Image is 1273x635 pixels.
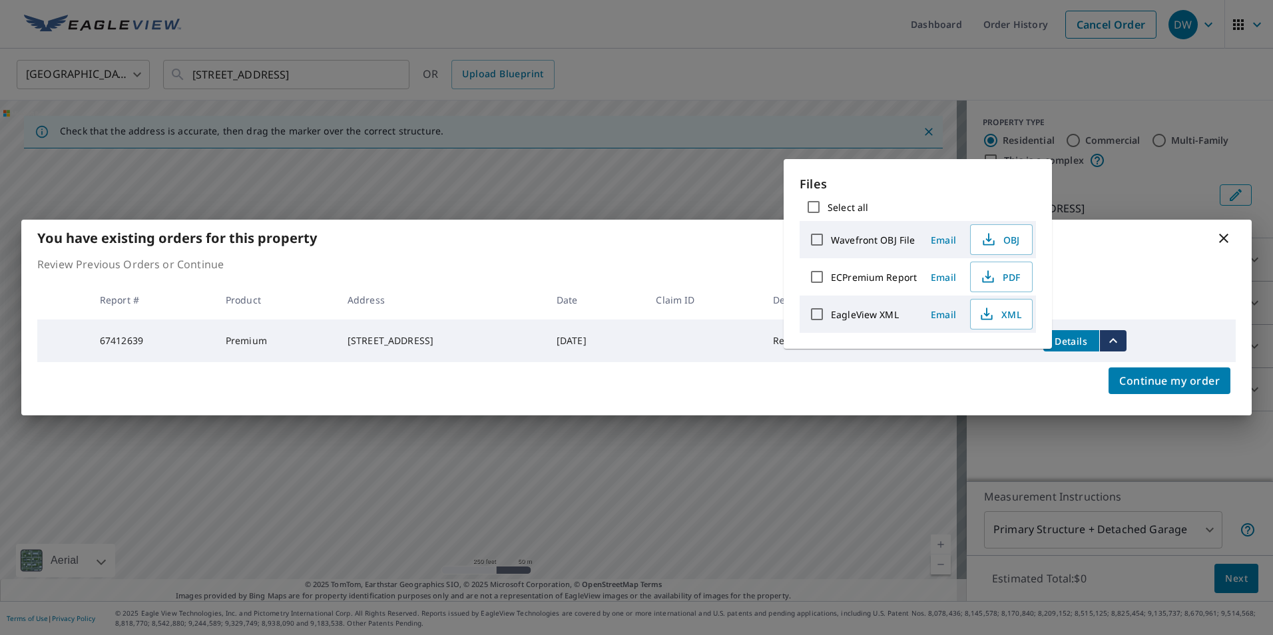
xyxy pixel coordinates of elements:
[927,234,959,246] span: Email
[348,334,535,347] div: [STREET_ADDRESS]
[762,280,876,319] th: Delivery
[762,319,876,362] td: Regular
[828,201,868,214] label: Select all
[831,234,915,246] label: Wavefront OBJ File
[89,280,215,319] th: Report #
[337,280,546,319] th: Address
[546,319,646,362] td: [DATE]
[215,280,337,319] th: Product
[979,269,1021,285] span: PDF
[1043,330,1099,351] button: detailsBtn-67412639
[37,256,1236,272] p: Review Previous Orders or Continue
[970,299,1033,329] button: XML
[970,262,1033,292] button: PDF
[1051,335,1091,347] span: Details
[1099,330,1127,351] button: filesDropdownBtn-67412639
[927,271,959,284] span: Email
[831,308,899,321] label: EagleView XML
[979,306,1021,322] span: XML
[970,224,1033,255] button: OBJ
[922,267,965,288] button: Email
[546,280,646,319] th: Date
[927,308,959,321] span: Email
[37,229,317,247] b: You have existing orders for this property
[89,319,215,362] td: 67412639
[215,319,337,362] td: Premium
[1119,371,1220,390] span: Continue my order
[800,175,1036,193] p: Files
[1109,367,1230,394] button: Continue my order
[831,271,917,284] label: ECPremium Report
[645,280,762,319] th: Claim ID
[979,232,1021,248] span: OBJ
[922,230,965,250] button: Email
[922,304,965,325] button: Email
